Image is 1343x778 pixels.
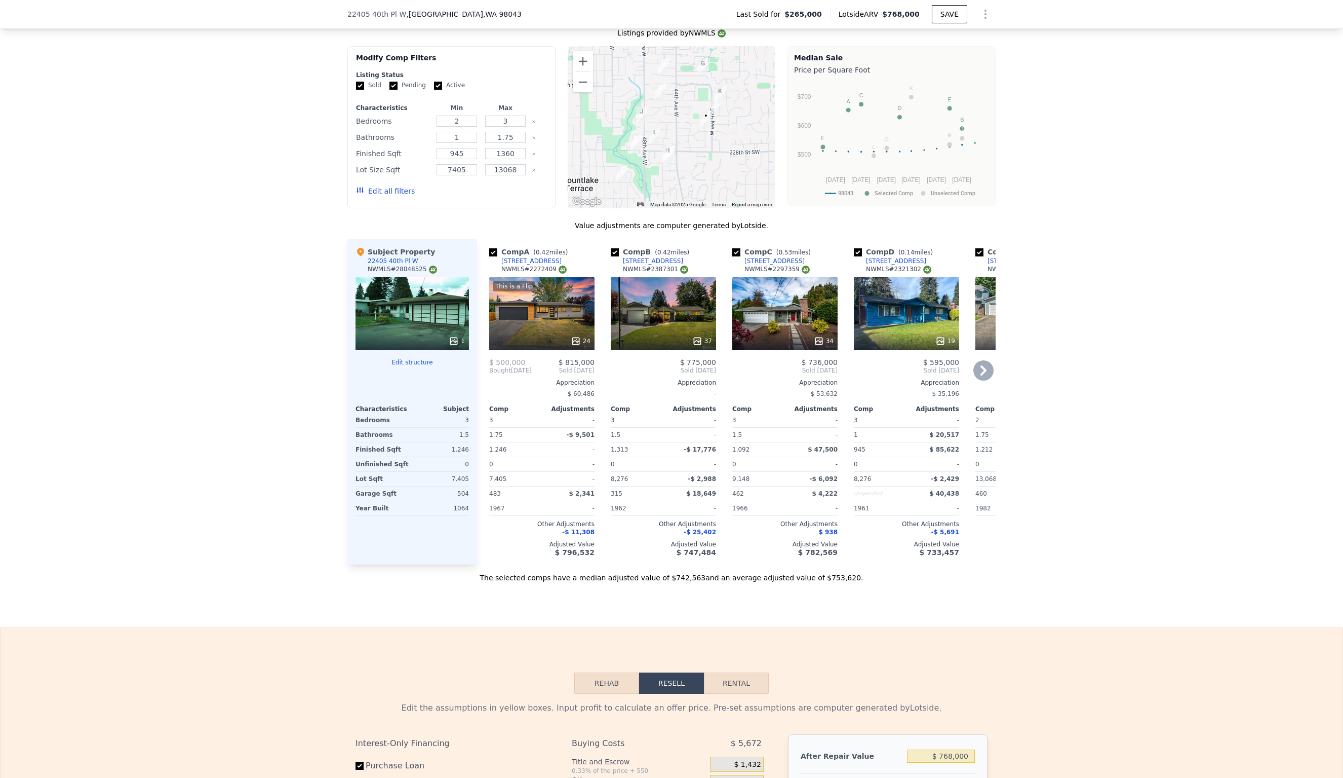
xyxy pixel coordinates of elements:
div: 1 [449,336,465,346]
div: After Repair Value [801,747,903,765]
button: Clear [532,168,536,172]
img: NWMLS Logo [559,266,567,274]
div: - [787,428,838,442]
div: Lot Sqft [355,472,410,486]
a: Terms [712,202,726,207]
div: - [908,457,959,471]
span: 3 [611,417,615,424]
img: NWMLS Logo [429,266,437,274]
span: $ 53,632 [811,390,838,397]
span: -$ 5,691 [931,529,959,536]
div: - [544,413,595,427]
div: The selected comps have a median adjusted value of $742,563 and an average adjusted value of $753... [347,565,996,583]
div: Appreciation [489,379,595,387]
div: Comp C [732,247,815,257]
div: 4607 227th St SW [649,127,660,144]
span: 1,246 [489,446,506,453]
div: Garage Sqft [355,487,410,501]
span: 0 [854,461,858,468]
div: Bathrooms [356,130,430,144]
span: 8,276 [611,475,628,483]
div: - [908,413,959,427]
div: NWMLS # 2321302 [866,265,931,274]
text: J [961,126,964,132]
div: 23109 51st Ave W [616,165,627,182]
div: Other Adjustments [854,520,959,528]
span: $ 747,484 [677,548,716,557]
div: 1.75 [489,428,540,442]
div: - [665,501,716,515]
span: 9,148 [732,475,749,483]
div: Finished Sqft [356,146,430,161]
div: 1.5 [414,428,469,442]
span: Last Sold for [736,9,785,19]
div: Modify Comp Filters [356,53,547,71]
div: Comp [854,405,906,413]
div: Appreciation [611,379,716,387]
text: A [846,98,850,104]
div: 1,246 [414,442,469,457]
text: Selected Comp [875,190,913,197]
text: 98043 [838,190,853,197]
button: Keyboard shortcuts [637,202,644,206]
text: [DATE] [952,176,971,183]
div: 1966 [732,501,783,515]
span: 460 [975,490,987,497]
div: Comp [611,405,663,413]
div: Comp D [854,247,937,257]
span: $ 500,000 [489,358,525,366]
div: 1 [854,428,904,442]
span: Sold [DATE] [611,366,716,375]
span: -$ 25,402 [684,529,716,536]
span: 0 [975,461,979,468]
div: 0 [414,457,469,471]
div: Adjustments [542,405,595,413]
span: Sold [DATE] [532,366,595,375]
div: Listing Status [356,71,547,79]
img: NWMLS Logo [680,266,688,274]
div: NWMLS # 2297359 [744,265,810,274]
span: $ 775,000 [680,358,716,366]
text: [DATE] [901,176,921,183]
span: $ 20,517 [929,431,959,438]
div: 4407 229th Pl SW [663,145,675,163]
div: Other Adjustments [732,520,838,528]
span: -$ 9,501 [567,431,595,438]
span: 0.14 [901,249,915,256]
button: Rental [704,673,769,694]
a: [STREET_ADDRESS] [611,257,683,265]
span: $ 595,000 [923,358,959,366]
div: Bathrooms [355,428,410,442]
span: 462 [732,490,744,497]
div: Value adjustments are computer generated by Lotside . [347,220,996,231]
text: $700 [798,93,811,100]
span: $ 736,000 [802,358,838,366]
text: I [949,132,951,138]
button: Clear [532,136,536,140]
div: 22404 48th Ave W [636,106,647,124]
span: , [GEOGRAPHIC_DATA] [406,9,522,19]
span: $ 35,196 [932,390,959,397]
text: [DATE] [826,176,845,183]
div: Unspecified [854,487,904,501]
div: Other Adjustments [975,520,1081,528]
span: 0.42 [657,249,671,256]
span: $ 60,486 [568,390,595,397]
span: ( miles) [529,249,572,256]
div: Min [434,104,479,112]
text: [DATE] [927,176,946,183]
button: Edit all filters [356,186,415,196]
span: $ 782,569 [798,548,838,557]
div: [STREET_ADDRESS] [744,257,805,265]
div: 1.5 [611,428,661,442]
div: - [611,387,716,401]
div: Characteristics [356,104,430,112]
button: Rehab [574,673,639,694]
div: Adjustments [785,405,838,413]
span: 0 [489,461,493,468]
div: Comp A [489,247,572,257]
div: Other Adjustments [489,520,595,528]
div: 7,405 [414,472,469,486]
div: - [665,413,716,427]
div: 22208 38th Ave W [712,97,723,115]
